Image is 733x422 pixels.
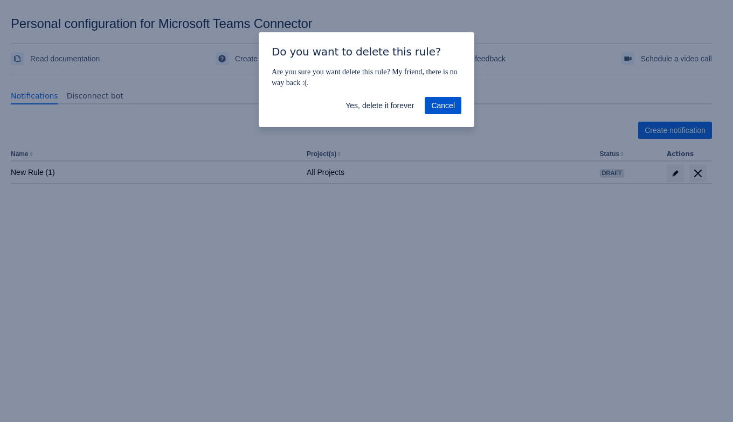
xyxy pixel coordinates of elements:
[345,97,414,114] span: Yes, delete it forever
[272,67,461,88] p: Are you sure you want delete this rule? My friend, there is no way back :(.
[339,97,420,114] button: Yes, delete it forever
[425,97,461,114] button: Cancel
[272,45,441,58] span: Do you want to delete this rule?
[431,97,455,114] span: Cancel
